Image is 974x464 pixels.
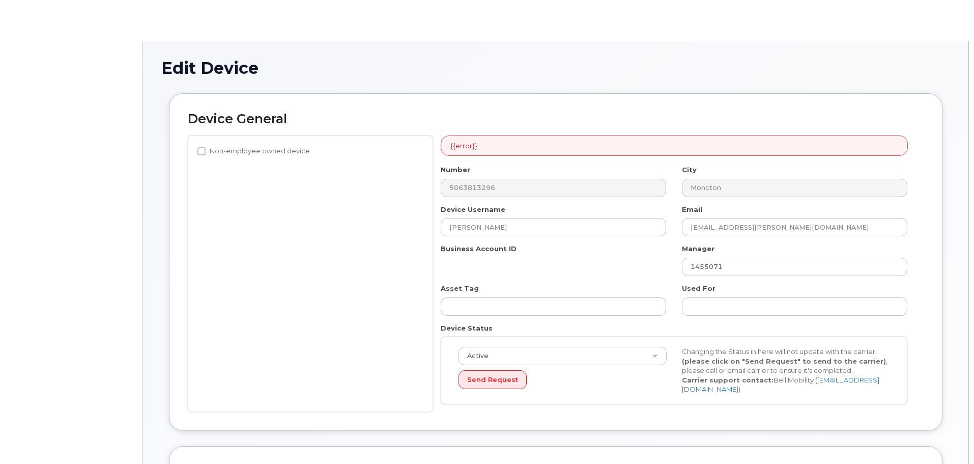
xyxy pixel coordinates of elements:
[197,145,310,157] label: Non-employee owned device
[682,165,697,175] label: City
[682,376,774,384] strong: Carrier support contact:
[441,284,479,293] label: Asset Tag
[682,284,715,293] label: Used For
[441,205,505,214] label: Device Username
[682,376,879,394] a: [EMAIL_ADDRESS][DOMAIN_NAME]
[441,244,517,254] label: Business Account ID
[682,244,714,254] label: Manager
[441,323,493,333] label: Device Status
[188,112,924,126] h2: Device General
[441,135,908,156] div: {{error}}
[682,357,886,365] strong: (please click on "Send Request" to send to the carrier)
[161,59,950,77] h1: Edit Device
[674,347,898,394] div: Changing the Status in here will not update with the carrier, , please call or email carrier to e...
[441,165,470,175] label: Number
[197,147,206,155] input: Non-employee owned device
[682,258,907,276] input: Select manager
[682,205,702,214] label: Email
[459,370,527,389] button: Send Request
